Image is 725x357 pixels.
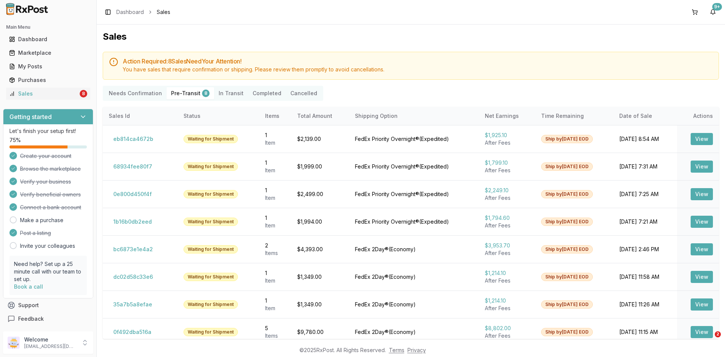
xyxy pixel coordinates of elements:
span: 75 % [9,136,21,144]
div: $2,139.00 [297,135,343,143]
iframe: Intercom live chat [699,331,717,349]
span: Create your account [20,152,71,160]
div: Sales [9,90,78,97]
a: Dashboard [116,8,144,16]
a: Sales8 [6,87,90,100]
div: $4,393.00 [297,246,343,253]
div: Ship by [DATE] EOD [541,218,593,226]
button: Completed [248,87,286,99]
button: bc6873e1e4a2 [109,243,157,255]
div: $1,214.10 [485,269,529,277]
div: $2,499.00 [297,190,343,198]
span: 2 [715,331,721,337]
span: Sales [157,8,170,16]
div: Ship by [DATE] EOD [541,245,593,253]
button: 35a7b5a8efae [109,298,157,311]
button: 0f492dba516a [109,326,156,338]
div: 1 [265,159,285,167]
div: Purchases [9,76,87,84]
p: [EMAIL_ADDRESS][DOMAIN_NAME] [24,343,77,349]
div: Item [265,222,285,229]
div: Waiting for Shipment [184,190,238,198]
button: Needs Confirmation [104,87,167,99]
h5: Action Required: 8 Sale s Need Your Attention! [123,58,713,64]
button: 1b16b0db2eed [109,216,156,228]
th: Time Remaining [535,107,613,125]
div: FedEx Priority Overnight® ( Expedited ) [355,218,473,226]
div: Ship by [DATE] EOD [541,190,593,198]
div: Ship by [DATE] EOD [541,162,593,171]
div: $1,925.10 [485,131,529,139]
div: $1,349.00 [297,273,343,281]
div: Item [265,304,285,312]
p: Need help? Set up a 25 minute call with our team to set up. [14,260,82,283]
div: Ship by [DATE] EOD [541,135,593,143]
div: Item [265,277,285,284]
div: Waiting for Shipment [184,162,238,171]
th: Date of Sale [613,107,677,125]
button: eb814ca4672b [109,133,158,145]
div: Item [265,194,285,202]
div: $1,794.60 [485,214,529,222]
button: View [691,161,713,173]
div: 9+ [712,3,722,11]
h1: Sales [103,31,719,43]
div: [DATE] 7:25 AM [619,190,671,198]
div: $1,214.10 [485,297,529,304]
div: FedEx 2Day® ( Economy ) [355,273,473,281]
a: My Posts [6,60,90,73]
button: 68934fee80f7 [109,161,157,173]
button: View [691,243,713,255]
div: Ship by [DATE] EOD [541,328,593,336]
div: [DATE] 11:26 AM [619,301,671,308]
div: After Fees [485,167,529,174]
div: 1 [265,214,285,222]
button: Feedback [3,312,93,326]
button: View [691,326,713,338]
div: [DATE] 11:58 AM [619,273,671,281]
div: After Fees [485,139,529,147]
div: 1 [265,131,285,139]
div: 1 [265,187,285,194]
button: Support [3,298,93,312]
div: Item [265,167,285,174]
th: Status [177,107,259,125]
button: Cancelled [286,87,322,99]
div: $3,953.70 [485,242,529,249]
div: $1,799.10 [485,159,529,167]
div: [DATE] 11:15 AM [619,328,671,336]
div: After Fees [485,249,529,257]
div: Item s [265,332,285,340]
button: In Transit [214,87,248,99]
div: $1,349.00 [297,301,343,308]
button: View [691,216,713,228]
div: $8,802.00 [485,325,529,332]
div: [DATE] 7:21 AM [619,218,671,226]
div: FedEx Priority Overnight® ( Expedited ) [355,135,473,143]
button: View [691,133,713,145]
div: Waiting for Shipment [184,300,238,309]
div: 8 [202,90,210,97]
a: Purchases [6,73,90,87]
th: Actions [677,107,719,125]
button: 9+ [707,6,719,18]
p: Welcome [24,336,77,343]
button: View [691,188,713,200]
a: Terms [389,347,404,353]
img: User avatar [8,337,20,349]
img: RxPost Logo [3,3,51,15]
button: My Posts [3,60,93,73]
a: Invite your colleagues [20,242,75,250]
div: Ship by [DATE] EOD [541,300,593,309]
button: Dashboard [3,33,93,45]
div: Item s [265,249,285,257]
div: Ship by [DATE] EOD [541,273,593,281]
div: After Fees [485,277,529,284]
div: Waiting for Shipment [184,273,238,281]
button: 0e800d450f4f [109,188,156,200]
th: Shipping Option [349,107,479,125]
div: Waiting for Shipment [184,135,238,143]
div: You have sales that require confirmation or shipping. Please review them promptly to avoid cancel... [123,66,713,73]
a: Book a call [14,283,43,290]
button: Purchases [3,74,93,86]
